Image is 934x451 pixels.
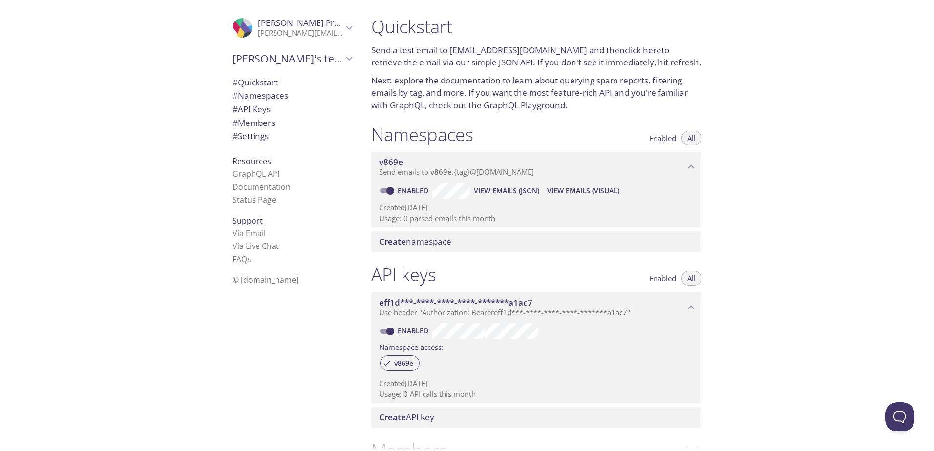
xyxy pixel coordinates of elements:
[233,77,278,88] span: Quickstart
[430,167,452,177] span: v869e
[379,167,534,177] span: Send emails to . {tag} @[DOMAIN_NAME]
[681,131,701,145] button: All
[371,231,701,252] div: Create namespace
[379,236,406,247] span: Create
[388,359,419,368] span: v869e
[371,407,701,428] div: Create API Key
[233,254,251,265] a: FAQ
[258,28,343,38] p: [PERSON_NAME][EMAIL_ADDRESS][PERSON_NAME][DOMAIN_NAME]
[441,75,501,86] a: documentation
[233,168,279,179] a: GraphQL API
[547,185,619,197] span: View Emails (Visual)
[379,236,451,247] span: namespace
[233,90,238,101] span: #
[247,254,251,265] span: s
[379,411,434,423] span: API key
[258,17,358,28] span: [PERSON_NAME] Protasio
[233,52,343,65] span: [PERSON_NAME]'s team
[233,228,266,239] a: Via Email
[380,355,420,371] div: v869e
[643,131,682,145] button: Enabled
[233,156,271,166] span: Resources
[233,194,276,205] a: Status Page
[484,100,565,111] a: GraphQL Playground
[225,129,360,143] div: Team Settings
[379,378,694,389] p: Created [DATE]
[396,326,432,335] a: Enabled
[371,152,701,182] div: v869e namespace
[470,183,543,199] button: View Emails (JSON)
[371,44,701,69] p: Send a test email to and then to retrieve the email via our simple JSON API. If you don't see it ...
[233,117,275,128] span: Members
[225,46,360,71] div: Roberto's team
[396,186,432,195] a: Enabled
[379,213,694,224] p: Usage: 0 parsed emails this month
[233,90,288,101] span: Namespaces
[379,389,694,399] p: Usage: 0 API calls this month
[379,156,403,167] span: v869e
[625,44,661,56] a: click here
[233,103,271,115] span: API Keys
[379,339,444,353] label: Namespace access:
[225,89,360,102] div: Namespaces
[233,117,238,128] span: #
[543,183,623,199] button: View Emails (Visual)
[225,116,360,130] div: Members
[225,102,360,116] div: API Keys
[233,274,298,285] span: © [DOMAIN_NAME]
[233,103,238,115] span: #
[681,271,701,286] button: All
[371,264,436,286] h1: API keys
[233,215,263,226] span: Support
[233,241,279,251] a: Via Live Chat
[233,182,291,192] a: Documentation
[233,130,269,142] span: Settings
[379,203,694,213] p: Created [DATE]
[371,74,701,112] p: Next: explore the to learn about querying spam reports, filtering emails by tag, and more. If you...
[449,44,587,56] a: [EMAIL_ADDRESS][DOMAIN_NAME]
[225,12,360,44] div: Roberto Protasio
[379,411,406,423] span: Create
[233,130,238,142] span: #
[225,76,360,89] div: Quickstart
[371,16,701,38] h1: Quickstart
[885,402,914,431] iframe: Help Scout Beacon - Open
[474,185,539,197] span: View Emails (JSON)
[643,271,682,286] button: Enabled
[371,123,473,145] h1: Namespaces
[233,77,238,88] span: #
